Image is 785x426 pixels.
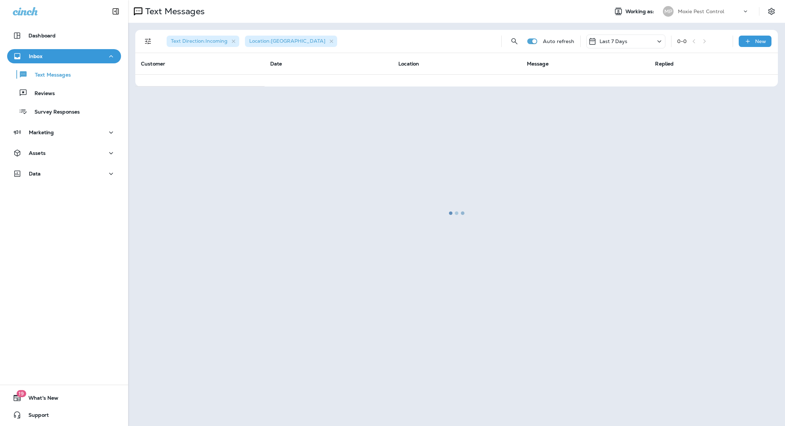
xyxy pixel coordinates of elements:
button: Text Messages [7,67,121,82]
button: 19What's New [7,391,121,405]
button: Support [7,408,121,422]
p: Text Messages [28,72,71,79]
p: Dashboard [28,33,56,38]
button: Dashboard [7,28,121,43]
button: Marketing [7,125,121,140]
button: Assets [7,146,121,160]
p: Inbox [29,53,42,59]
p: New [755,38,766,44]
p: Reviews [27,90,55,97]
span: 19 [16,390,26,397]
span: What's New [21,395,58,404]
p: Survey Responses [27,109,80,116]
button: Data [7,167,121,181]
button: Inbox [7,49,121,63]
p: Data [29,171,41,177]
p: Marketing [29,130,54,135]
button: Collapse Sidebar [106,4,126,19]
button: Survey Responses [7,104,121,119]
button: Reviews [7,85,121,100]
span: Support [21,412,49,421]
p: Assets [29,150,46,156]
